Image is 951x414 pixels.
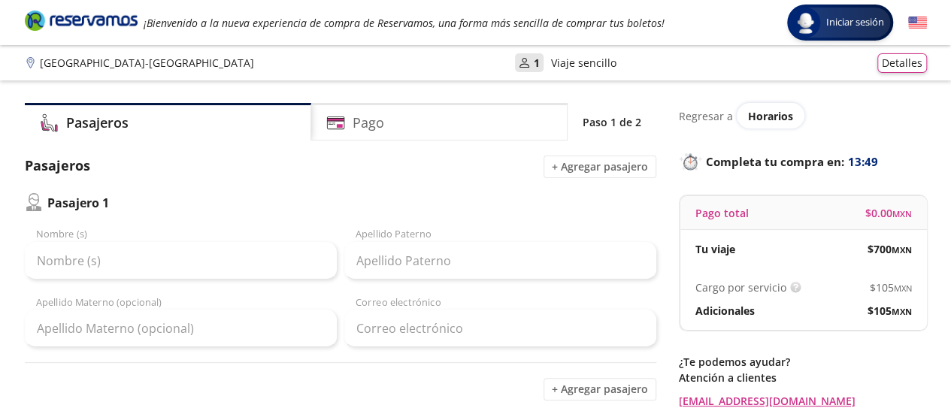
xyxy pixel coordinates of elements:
button: + Agregar pasajero [544,378,656,400]
a: [EMAIL_ADDRESS][DOMAIN_NAME] [679,393,927,409]
button: Detalles [877,53,927,73]
span: Iniciar sesión [820,15,890,30]
small: MXN [892,306,912,317]
input: Apellido Materno (opcional) [25,310,337,347]
em: ¡Bienvenido a la nueva experiencia de compra de Reservamos, una forma más sencilla de comprar tus... [144,16,665,30]
p: Regresar a [679,108,733,124]
p: Completa tu compra en : [679,151,927,172]
small: MXN [892,208,912,219]
p: Pasajero 1 [47,194,109,212]
span: $ 700 [868,241,912,257]
span: $ 0.00 [865,205,912,221]
input: Apellido Paterno [344,242,656,280]
button: + Agregar pasajero [544,156,656,178]
span: $ 105 [870,280,912,295]
input: Nombre (s) [25,242,337,280]
p: Adicionales [695,303,755,319]
a: Brand Logo [25,9,138,36]
i: Brand Logo [25,9,138,32]
p: 1 [534,55,540,71]
small: MXN [892,244,912,255]
p: [GEOGRAPHIC_DATA] - [GEOGRAPHIC_DATA] [40,55,254,71]
span: $ 105 [868,303,912,319]
p: Paso 1 de 2 [583,114,641,130]
button: English [908,14,927,32]
h4: Pago [353,113,384,133]
span: Horarios [748,109,793,123]
iframe: Messagebird Livechat Widget [864,327,936,399]
small: MXN [894,283,912,294]
p: Pasajeros [25,156,90,178]
h4: Pasajeros [66,113,129,133]
input: Correo electrónico [344,310,656,347]
p: Viaje sencillo [551,55,616,71]
div: Regresar a ver horarios [679,103,927,128]
p: Atención a clientes [679,370,927,385]
p: Pago total [695,205,749,221]
p: ¿Te podemos ayudar? [679,354,927,370]
span: 13:49 [848,153,878,171]
p: Tu viaje [695,241,735,257]
p: Cargo por servicio [695,280,786,295]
